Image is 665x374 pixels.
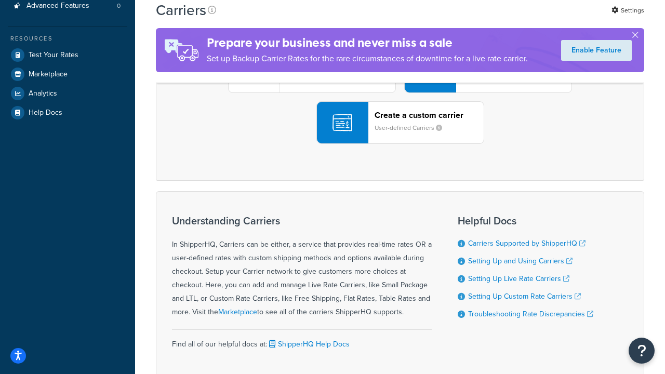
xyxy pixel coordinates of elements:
span: Help Docs [29,109,62,117]
h3: Understanding Carriers [172,215,432,226]
a: Settings [611,3,644,18]
div: Resources [8,34,127,43]
a: Test Your Rates [8,46,127,64]
h4: Prepare your business and never miss a sale [207,34,528,51]
span: Advanced Features [26,2,89,10]
a: Marketplace [8,65,127,84]
span: 0 [117,2,121,10]
a: Help Docs [8,103,127,122]
span: Test Your Rates [29,51,78,60]
img: icon-carrier-custom-c93b8a24.svg [332,113,352,132]
p: Set up Backup Carrier Rates for the rare circumstances of downtime for a live rate carrier. [207,51,528,66]
span: Marketplace [29,70,68,79]
a: Setting Up Live Rate Carriers [468,273,569,284]
span: Analytics [29,89,57,98]
a: Setting Up and Using Carriers [468,256,573,266]
a: Analytics [8,84,127,103]
div: In ShipperHQ, Carriers can be either, a service that provides real-time rates OR a user-defined r... [172,215,432,319]
button: Create a custom carrierUser-defined Carriers [316,101,484,144]
small: User-defined Carriers [375,123,450,132]
img: ad-rules-rateshop-fe6ec290ccb7230408bd80ed9643f0289d75e0ffd9eb532fc0e269fcd187b520.png [156,28,207,72]
a: Marketplace [218,306,257,317]
a: ShipperHQ Help Docs [267,339,350,350]
a: Troubleshooting Rate Discrepancies [468,309,593,319]
button: Open Resource Center [629,338,655,364]
a: Setting Up Custom Rate Carriers [468,291,581,302]
div: Find all of our helpful docs at: [172,329,432,351]
a: Carriers Supported by ShipperHQ [468,238,586,249]
a: Enable Feature [561,40,632,61]
header: Create a custom carrier [375,110,484,120]
h3: Helpful Docs [458,215,593,226]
